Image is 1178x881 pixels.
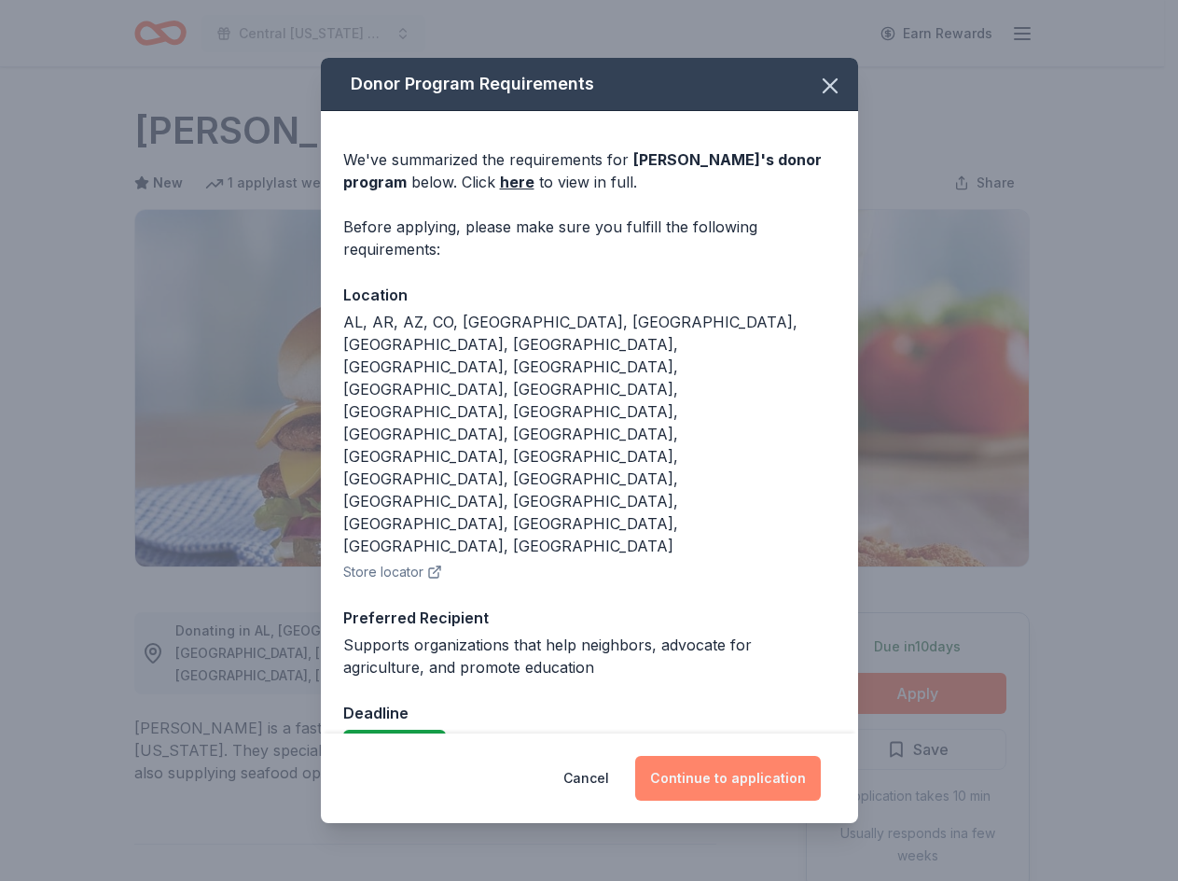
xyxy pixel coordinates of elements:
button: Cancel [563,756,609,801]
div: Donor Program Requirements [321,58,858,111]
button: Store locator [343,561,442,583]
button: Continue to application [635,756,821,801]
div: Deadline [343,701,836,725]
div: Supports organizations that help neighbors, advocate for agriculture, and promote education [343,634,836,678]
div: We've summarized the requirements for below. Click to view in full. [343,148,836,193]
div: Due in 10 days [343,730,446,756]
div: Preferred Recipient [343,606,836,630]
div: Before applying, please make sure you fulfill the following requirements: [343,216,836,260]
div: Location [343,283,836,307]
a: here [500,171,534,193]
div: AL, AR, AZ, CO, [GEOGRAPHIC_DATA], [GEOGRAPHIC_DATA], [GEOGRAPHIC_DATA], [GEOGRAPHIC_DATA], [GEOG... [343,311,836,557]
